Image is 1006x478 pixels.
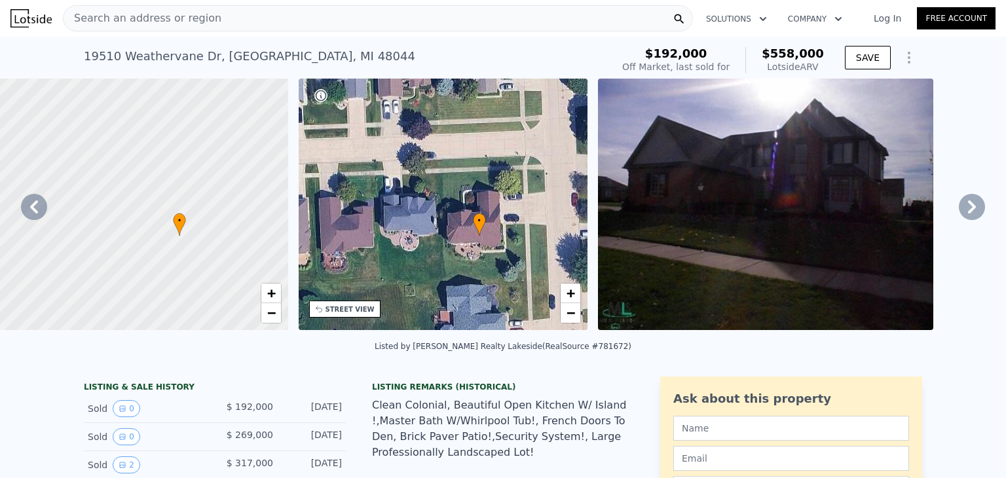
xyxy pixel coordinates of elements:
div: Clean Colonial, Beautiful Open Kitchen W/ Island !,Master Bath W/Whirlpool Tub!, French Doors To ... [372,397,634,460]
div: [DATE] [284,400,342,417]
span: + [267,285,275,301]
div: STREET VIEW [326,304,375,314]
a: Zoom in [261,284,281,303]
button: View historical data [113,428,140,445]
span: Search an address or region [64,10,221,26]
div: Sold [88,400,204,417]
div: Sold [88,428,204,445]
button: Company [777,7,853,31]
span: $ 317,000 [227,458,273,468]
a: Free Account [917,7,996,29]
div: Listed by [PERSON_NAME] Realty Lakeside (RealSource #781672) [375,342,631,351]
div: [DATE] [284,428,342,445]
span: $558,000 [762,46,824,60]
button: SAVE [845,46,891,69]
span: $ 192,000 [227,401,273,412]
div: Lotside ARV [762,60,824,73]
div: Listing Remarks (Historical) [372,382,634,392]
span: $ 269,000 [227,430,273,440]
div: • [473,213,486,236]
span: − [567,304,575,321]
span: • [473,215,486,227]
div: Sold [88,456,204,473]
div: Ask about this property [673,390,909,408]
a: Zoom out [561,303,580,323]
a: Zoom in [561,284,580,303]
span: − [267,304,275,321]
input: Email [673,446,909,471]
div: Off Market, last sold for [622,60,730,73]
div: LISTING & SALE HISTORY [84,382,346,395]
a: Log In [858,12,917,25]
div: • [173,213,186,236]
button: Solutions [696,7,777,31]
button: View historical data [113,456,140,473]
button: View historical data [113,400,140,417]
div: 19510 Weathervane Dr , [GEOGRAPHIC_DATA] , MI 48044 [84,47,415,65]
img: Sale: 169544842 Parcel: 54558295 [598,79,933,330]
img: Lotside [10,9,52,28]
span: $192,000 [645,46,707,60]
span: • [173,215,186,227]
input: Name [673,416,909,441]
button: Show Options [896,45,922,71]
span: + [567,285,575,301]
div: [DATE] [284,456,342,473]
a: Zoom out [261,303,281,323]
